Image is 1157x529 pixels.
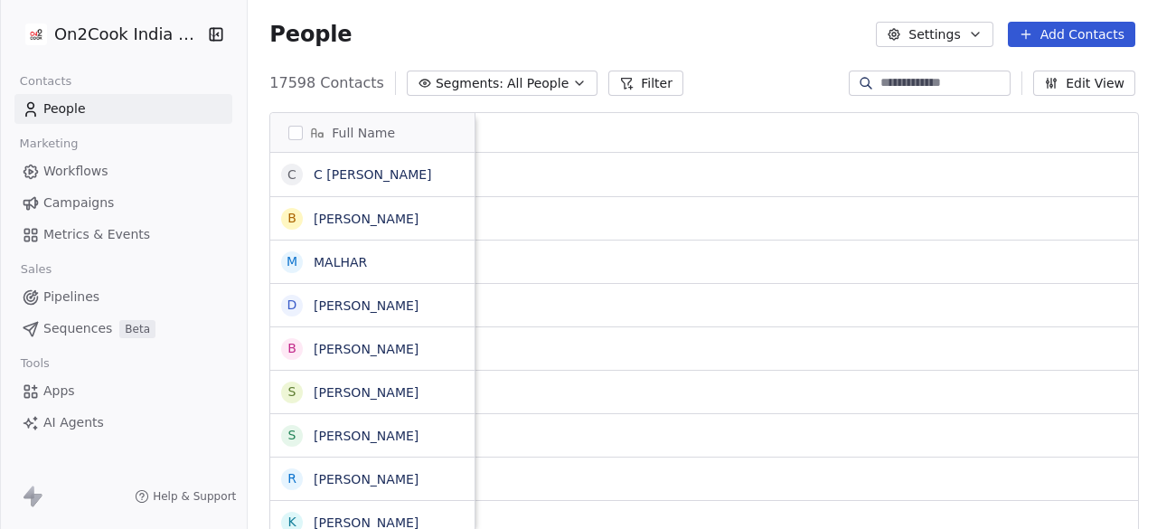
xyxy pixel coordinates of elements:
span: Help & Support [153,489,236,504]
button: Filter [608,71,683,96]
a: MALHAR [314,255,367,269]
span: Marketing [12,130,86,157]
span: Metrics & Events [43,225,150,244]
span: On2Cook India Pvt. Ltd. [54,23,203,46]
span: People [269,21,352,48]
a: Workflows [14,156,232,186]
a: [PERSON_NAME] [314,385,419,400]
a: [PERSON_NAME] [314,472,419,486]
div: s [288,426,296,445]
span: Workflows [43,162,108,181]
a: Apps [14,376,232,406]
span: Tools [13,350,57,377]
div: B [288,339,297,358]
span: Full Name [332,124,395,142]
div: M [287,252,297,271]
button: Edit View [1033,71,1135,96]
span: Apps [43,382,75,401]
a: [PERSON_NAME] [314,212,419,226]
div: Full Name [270,113,475,152]
button: Settings [876,22,992,47]
div: R [287,469,296,488]
button: Add Contacts [1008,22,1135,47]
span: 17598 Contacts [269,72,384,94]
a: People [14,94,232,124]
span: Segments: [436,74,503,93]
img: on2cook%20logo-04%20copy.jpg [25,24,47,45]
span: All People [507,74,569,93]
span: Contacts [12,68,80,95]
div: D [287,296,297,315]
a: [PERSON_NAME] [314,298,419,313]
a: Pipelines [14,282,232,312]
span: Beta [119,320,155,338]
div: C [287,165,296,184]
div: B [288,209,297,228]
a: [PERSON_NAME] [314,429,419,443]
span: Sales [13,256,60,283]
button: On2Cook India Pvt. Ltd. [22,19,195,50]
iframe: Intercom live chat [1096,468,1139,511]
span: People [43,99,86,118]
a: SequencesBeta [14,314,232,344]
a: Help & Support [135,489,236,504]
a: Metrics & Events [14,220,232,250]
a: Campaigns [14,188,232,218]
span: AI Agents [43,413,104,432]
span: Pipelines [43,288,99,307]
span: Sequences [43,319,112,338]
a: C [PERSON_NAME] [314,167,432,182]
div: S [288,383,296,401]
a: [PERSON_NAME] [314,342,419,356]
span: Campaigns [43,194,114,213]
a: AI Agents [14,408,232,438]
